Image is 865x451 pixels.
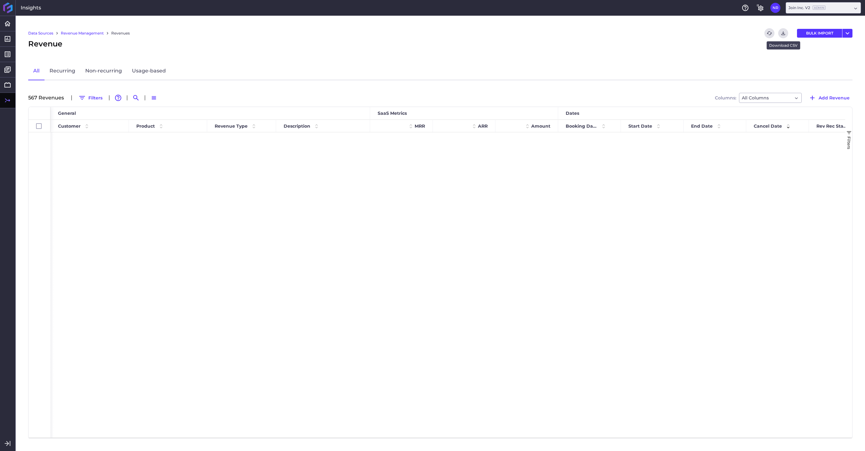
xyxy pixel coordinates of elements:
span: General [58,110,76,116]
button: Filters [76,93,105,103]
button: BULK IMPORT [797,29,842,38]
button: Help [740,3,750,13]
a: Recurring [45,62,80,80]
a: Revenue Management [61,30,104,36]
button: Add Revenue [806,93,852,103]
div: Dropdown select [786,2,861,13]
a: All [28,62,45,80]
div: Dropdown select [739,93,802,103]
span: MRR [415,123,425,129]
a: Data Sources [28,30,53,36]
a: Revenues [111,30,130,36]
span: Booking Date [566,123,597,129]
div: Join Inc. V2 [789,5,826,11]
span: Amount [531,123,550,129]
span: ARR [478,123,488,129]
span: SaaS Metrics [378,110,407,116]
ins: Admin [813,6,826,10]
div: 567 Revenue s [28,95,68,100]
span: All Columns [742,94,769,102]
span: End Date [691,123,713,129]
span: Customer [58,123,81,129]
button: Refresh [764,28,774,38]
span: Revenue [28,38,62,50]
span: Description [284,123,310,129]
a: Non-recurring [80,62,127,80]
button: Search by [131,93,141,103]
span: Dates [566,110,579,116]
span: Revenue Type [215,123,248,129]
span: Cancel Date [754,123,782,129]
button: User Menu [842,29,852,38]
span: Columns: [715,96,736,100]
span: Start Date [628,123,652,129]
a: Usage-based [127,62,171,80]
button: Download [778,28,788,38]
span: Rev Rec Start Date [816,123,848,129]
span: Add Revenue [819,94,850,101]
span: Product [136,123,155,129]
button: General Settings [755,3,765,13]
button: User Menu [770,3,780,13]
span: Filters [847,136,852,149]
